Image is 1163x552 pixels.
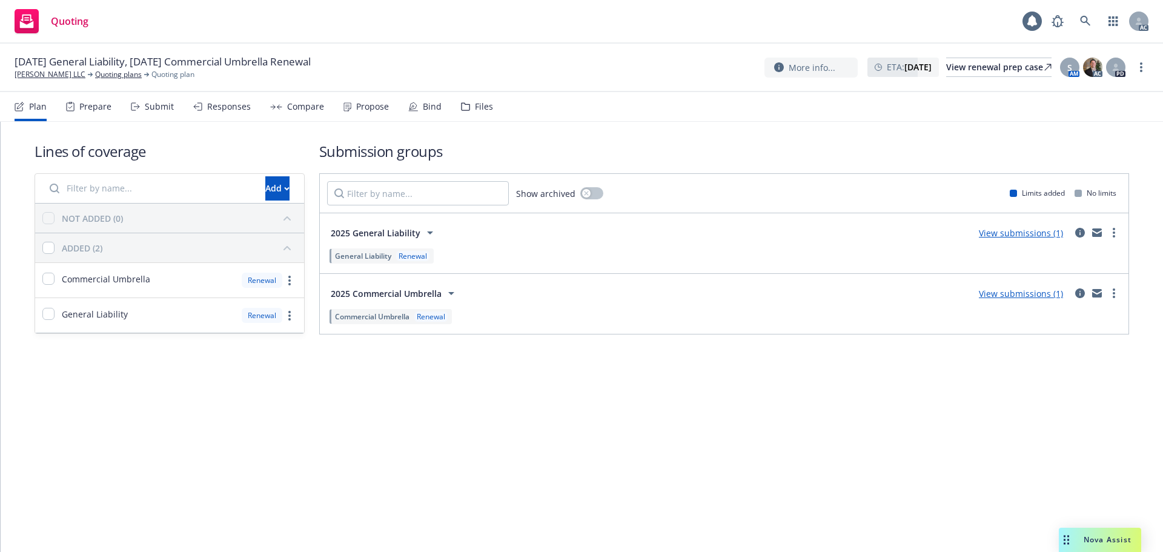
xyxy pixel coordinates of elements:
[414,311,448,322] div: Renewal
[62,208,297,228] button: NOT ADDED (0)
[335,311,409,322] span: Commercial Umbrella
[516,187,575,200] span: Show archived
[1067,61,1072,74] span: S
[1059,528,1141,552] button: Nova Assist
[475,102,493,111] div: Files
[1073,286,1087,301] a: circleInformation
[35,141,305,161] h1: Lines of coverage
[282,308,297,323] a: more
[319,141,1129,161] h1: Submission groups
[331,287,442,300] span: 2025 Commercial Umbrella
[1090,286,1104,301] a: mail
[51,16,88,26] span: Quoting
[396,251,429,261] div: Renewal
[327,181,509,205] input: Filter by name...
[327,221,441,245] button: 2025 General Liability
[1107,286,1121,301] a: more
[1073,225,1087,240] a: circleInformation
[327,281,462,305] button: 2025 Commercial Umbrella
[1107,225,1121,240] a: more
[335,251,391,261] span: General Liability
[10,4,93,38] a: Quoting
[1134,60,1148,75] a: more
[1059,528,1074,552] div: Drag to move
[62,308,128,321] span: General Liability
[207,102,251,111] div: Responses
[145,102,174,111] div: Submit
[242,308,282,323] div: Renewal
[331,227,420,239] span: 2025 General Liability
[62,238,297,258] button: ADDED (2)
[265,177,290,200] div: Add
[15,69,85,80] a: [PERSON_NAME] LLC
[356,102,389,111] div: Propose
[15,55,311,69] span: [DATE] General Liability, [DATE] Commercial Umbrella Renewal
[151,69,194,80] span: Quoting plan
[282,273,297,288] a: more
[423,102,442,111] div: Bind
[946,58,1052,77] a: View renewal prep case
[29,102,47,111] div: Plan
[1073,9,1098,33] a: Search
[1084,534,1132,545] span: Nova Assist
[79,102,111,111] div: Prepare
[287,102,324,111] div: Compare
[42,176,258,201] input: Filter by name...
[62,273,150,285] span: Commercial Umbrella
[979,227,1063,239] a: View submissions (1)
[979,288,1063,299] a: View submissions (1)
[1101,9,1125,33] a: Switch app
[887,61,932,73] span: ETA :
[946,58,1052,76] div: View renewal prep case
[242,273,282,288] div: Renewal
[265,176,290,201] button: Add
[1075,188,1116,198] div: No limits
[62,212,123,225] div: NOT ADDED (0)
[1045,9,1070,33] a: Report a Bug
[789,61,835,74] span: More info...
[95,69,142,80] a: Quoting plans
[764,58,858,78] button: More info...
[904,61,932,73] strong: [DATE]
[1090,225,1104,240] a: mail
[1010,188,1065,198] div: Limits added
[1083,58,1102,77] img: photo
[62,242,102,254] div: ADDED (2)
